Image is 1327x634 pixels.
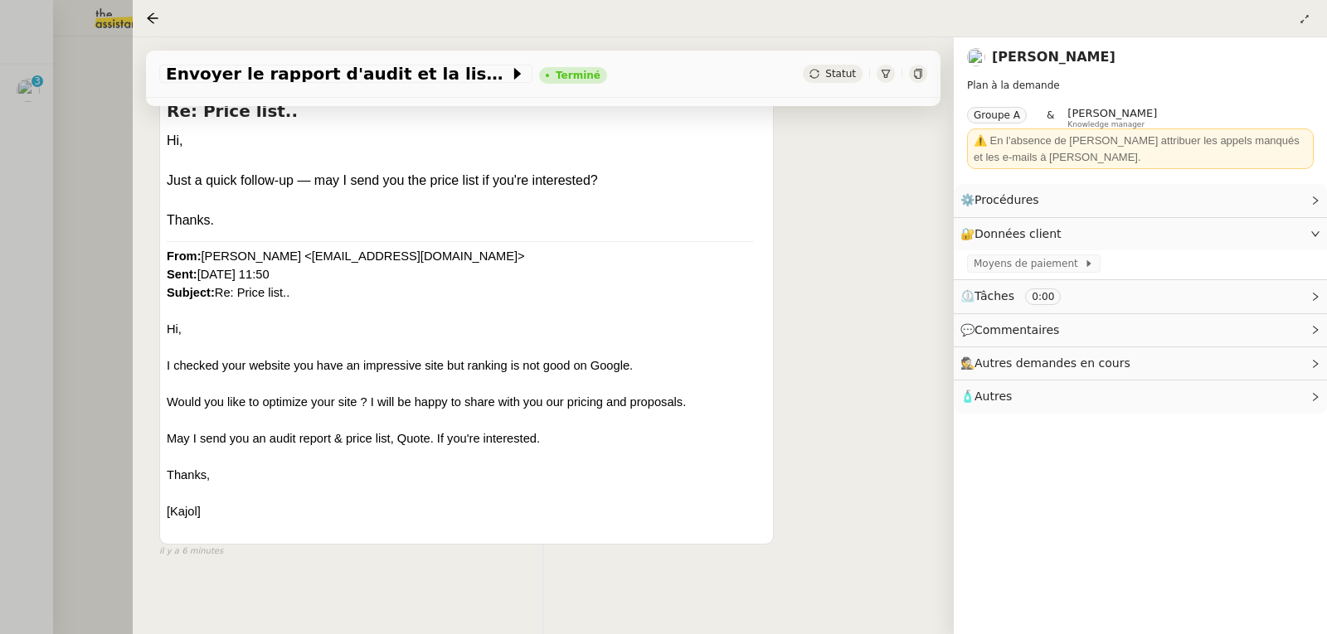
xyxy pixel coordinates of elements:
span: Autres demandes en cours [975,356,1130,370]
h4: Re: Price list.. [167,99,766,123]
span: Tâches [975,289,1014,302]
span: Données client [975,227,1062,240]
div: [Kajol] [167,502,766,520]
span: Moyens de paiement [974,255,1084,272]
span: 💬 [960,323,1067,336]
span: Commentaires [975,323,1059,336]
div: Hi, [167,320,766,338]
img: users%2FnSvcPnZyQ0RA1JfSOxSfyelNlJs1%2Favatar%2Fp1050537-640x427.jpg [967,48,985,66]
div: ⚙️Procédures [954,184,1327,216]
span: Envoyer le rapport d'audit et la liste de prix [166,65,509,82]
span: Autres [975,390,1012,403]
span: ⚙️ [960,191,1047,210]
b: Sent: [167,268,197,281]
div: Would you like to optimize your site ? I will be happy to share with you our pricing and proposals. [167,393,766,411]
nz-tag: Groupe A [967,107,1027,123]
nz-tag: 0:00 [1025,288,1061,305]
span: Plan à la demande [967,80,1060,91]
div: 🕵️Autres demandes en cours [954,347,1327,380]
app-user-label: Knowledge manager [1067,107,1157,128]
div: 🔐Données client [954,218,1327,250]
span: ⏲️ [960,289,1075,302]
div: Terminé [556,70,600,80]
span: [PERSON_NAME] [1067,107,1157,119]
span: 🕵️ [960,356,1138,370]
div: Thanks, [167,466,766,484]
a: [PERSON_NAME] [992,49,1116,65]
span: il y a 6 minutes [159,544,223,559]
div: Hi, [167,131,766,151]
div: I checked your website you have an impressive site but ranking is not good on Google. [167,356,766,375]
span: 🔐 [960,225,1068,244]
span: Procédures [975,193,1039,206]
b: Subject: [167,286,215,299]
span: Statut [825,68,856,80]
div: 🧴Autres [954,380,1327,413]
div: ⏲️Tâches 0:00 [954,280,1327,312]
span: 🧴 [960,390,1012,403]
div: Just a quick follow-up — may I send you the price list if you're interested? [167,171,766,191]
span: & [1047,107,1054,128]
span: Knowledge manager [1067,120,1145,129]
div: ⚠️ En l'absence de [PERSON_NAME] attribuer les appels manqués et les e-mails à [PERSON_NAME]. [974,133,1307,165]
div: Thanks. [167,211,766,230]
b: From: [167,249,202,263]
div: [PERSON_NAME] <[EMAIL_ADDRESS][DOMAIN_NAME]> [DATE] 11:50 Re: Price list.. [167,247,766,302]
div: May I send you an audit report & price list, Quote. If you're interested. [167,429,766,448]
div: 💬Commentaires [954,314,1327,346]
